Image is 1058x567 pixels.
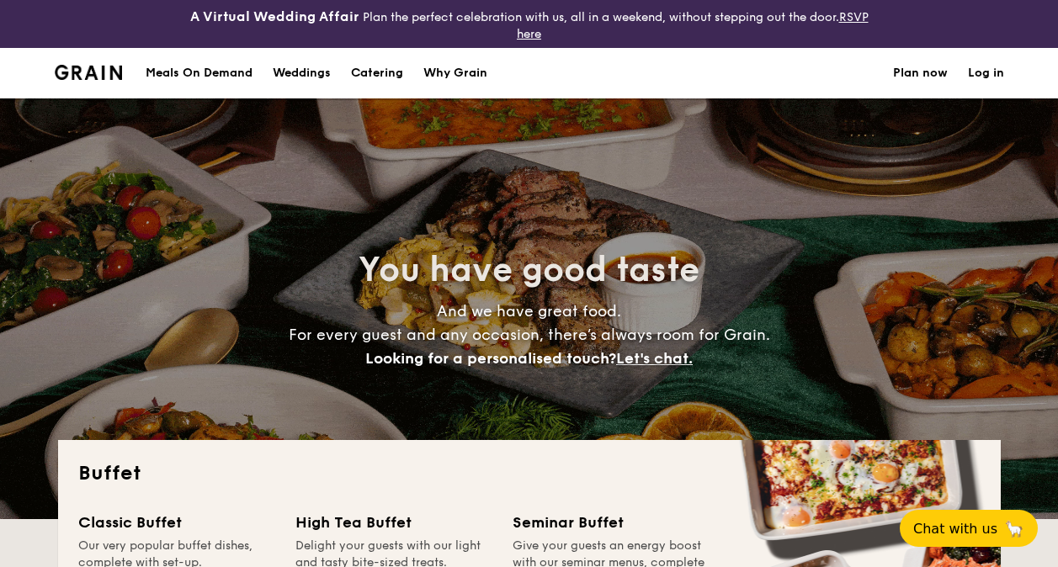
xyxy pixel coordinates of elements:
div: Meals On Demand [146,48,253,98]
h2: Buffet [78,460,981,487]
a: Weddings [263,48,341,98]
span: Chat with us [913,521,997,537]
span: Let's chat. [616,349,693,368]
span: 🦙 [1004,519,1024,538]
h1: Catering [351,48,403,98]
div: High Tea Buffet [295,511,492,534]
a: Logotype [55,65,123,80]
h4: A Virtual Wedding Affair [190,7,359,27]
a: Meals On Demand [136,48,263,98]
button: Chat with us🦙 [900,510,1038,547]
a: Catering [341,48,413,98]
a: Plan now [893,48,948,98]
div: Seminar Buffet [513,511,710,534]
div: Classic Buffet [78,511,275,534]
div: Weddings [273,48,331,98]
img: Grain [55,65,123,80]
div: Why Grain [423,48,487,98]
a: Log in [968,48,1004,98]
a: Why Grain [413,48,497,98]
div: Plan the perfect celebration with us, all in a weekend, without stepping out the door. [177,7,882,41]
